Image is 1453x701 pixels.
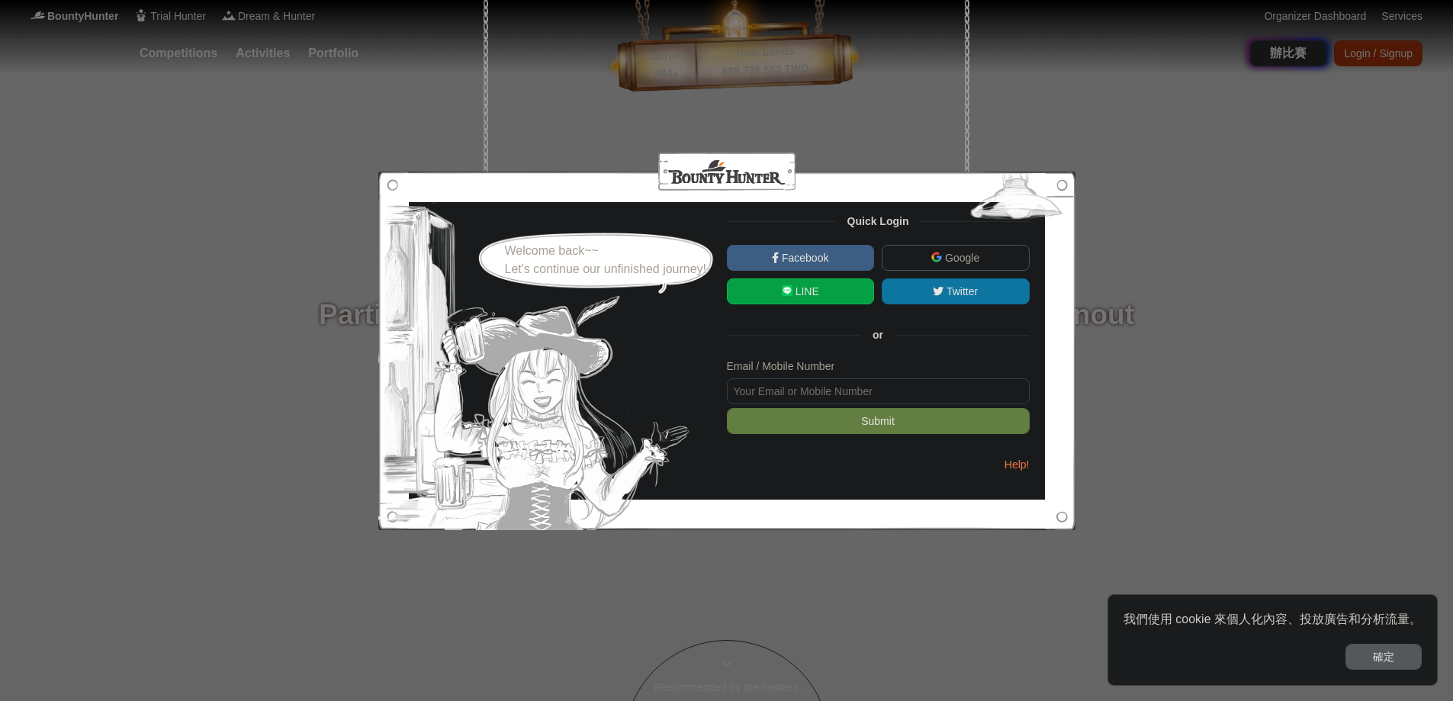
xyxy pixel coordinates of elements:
img: LINE [782,285,792,296]
span: Quick Login [836,215,921,227]
a: Help! [1005,458,1030,471]
span: 我們使用 cookie 來個人化內容、投放廣告和分析流量。 [1124,613,1422,625]
button: 確定 [1345,644,1422,670]
span: Google [942,252,979,264]
span: or [861,329,895,341]
img: Google [931,252,942,262]
img: Signup [957,172,1075,229]
div: Welcome back~~ [505,242,714,260]
img: Signup [378,172,695,530]
button: Submit [727,408,1030,434]
div: Email / Mobile Number [727,359,1030,375]
span: LINE [792,285,819,297]
div: Let's continue our unfinished journey! [505,260,714,278]
input: Your Email or Mobile Number [727,378,1030,404]
span: Facebook [779,252,828,264]
span: Twitter [943,285,978,297]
